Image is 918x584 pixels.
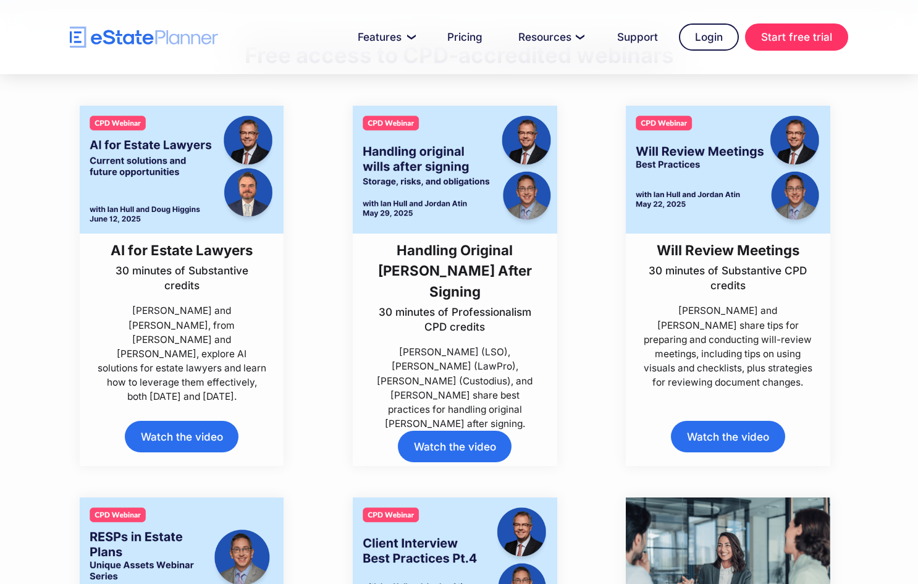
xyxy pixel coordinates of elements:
a: Watch the video [125,421,238,452]
a: Pricing [432,25,497,49]
a: Resources [503,25,596,49]
a: Handling Original [PERSON_NAME] After Signing30 minutes of Professionalism CPD credits[PERSON_NAM... [353,106,557,431]
p: 30 minutes of Substantive credits [96,263,267,293]
h3: AI for Estate Lawyers [96,240,267,260]
a: Start free trial [745,23,848,51]
p: 30 minutes of Professionalism CPD credits [369,305,540,334]
a: Login [679,23,739,51]
a: Watch the video [671,421,785,452]
a: Will Review Meetings30 minutes of Substantive CPD credits[PERSON_NAME] and [PERSON_NAME] share ti... [626,106,830,389]
a: Features [343,25,426,49]
h3: Handling Original [PERSON_NAME] After Signing [369,240,540,302]
p: [PERSON_NAME] and [PERSON_NAME] share tips for preparing and conducting will-review meetings, inc... [643,303,814,389]
a: Watch the video [398,431,512,462]
h3: Will Review Meetings [643,240,814,260]
p: [PERSON_NAME] (LSO), [PERSON_NAME] (LawPro), [PERSON_NAME] (Custodius), and [PERSON_NAME] share b... [369,345,540,431]
p: 30 minutes of Substantive CPD credits [643,263,814,293]
p: [PERSON_NAME] and [PERSON_NAME], from [PERSON_NAME] and [PERSON_NAME], explore AI solutions for e... [96,303,267,404]
a: Support [602,25,673,49]
a: AI for Estate Lawyers30 minutes of Substantive credits[PERSON_NAME] and [PERSON_NAME], from [PERS... [80,106,284,404]
a: home [70,27,218,48]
